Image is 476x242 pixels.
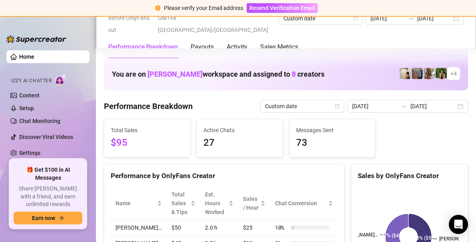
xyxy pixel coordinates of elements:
div: Please verify your Email address [164,4,243,12]
span: Share [PERSON_NAME] with a friend, and earn unlimited rewards [14,185,82,208]
th: Sales / Hour [238,187,270,220]
span: to [408,15,414,22]
span: exclamation-circle [155,5,161,11]
span: swap-right [408,15,414,22]
td: $25 [238,220,270,236]
span: to [401,103,407,109]
input: Start date [370,14,405,23]
span: [PERSON_NAME] [147,70,203,78]
input: Start date [352,102,398,111]
span: 27 [203,135,276,151]
div: Sales Metrics [260,42,298,52]
a: Content [19,92,40,99]
button: Resend Verification Email [247,3,318,13]
span: 10 % [275,223,288,232]
span: 73 [296,135,369,151]
img: Ralphy [400,68,411,79]
img: Wayne [412,68,423,79]
span: + 4 [450,69,457,78]
th: Name [111,187,167,220]
td: 2.0 h [200,220,238,236]
input: End date [410,102,456,111]
div: Performance by OnlyFans Creator [111,171,338,181]
img: Nathaniel [424,68,435,79]
text: [PERSON_NAME]… [338,232,378,238]
a: Settings [19,150,40,156]
a: Home [19,54,34,60]
th: Chat Conversion [270,187,338,220]
a: Chat Monitoring [19,118,60,124]
span: Messages Sent [296,126,369,135]
span: Earn now [32,215,55,221]
div: Open Intercom Messenger [449,215,468,234]
span: 🎁 Get $100 in AI Messages [14,166,82,182]
button: Earn nowarrow-right [14,212,82,224]
a: Setup [19,105,34,111]
span: Sales / Hour [243,194,259,212]
div: Est. Hours Worked [205,190,227,216]
div: Sales by OnlyFans Creator [358,171,461,181]
h1: You are on workspace and assigned to creators [112,70,325,79]
span: Chat Conversion [275,199,327,208]
span: Custom date [265,100,339,112]
span: Active Chats [203,126,276,135]
input: End date [417,14,452,23]
span: 8 [292,70,296,78]
td: [PERSON_NAME]… [111,220,167,236]
span: Izzy AI Chatter [11,77,52,85]
span: Before OnlyFans cut [108,12,153,36]
span: swap-right [401,103,407,109]
span: Custom date [283,12,358,24]
div: Activity [227,42,247,52]
span: Total Sales & Tips [171,190,189,216]
img: Nathaniel [436,68,447,79]
div: Performance Breakdown [108,42,178,52]
span: calendar [335,104,340,109]
span: calendar [353,16,358,21]
th: Total Sales & Tips [167,187,200,220]
a: Discover Viral Videos [19,134,73,140]
span: $95 [111,135,183,151]
span: Name [116,199,155,208]
span: arrow-right [58,215,64,221]
h4: Performance Breakdown [104,101,193,112]
span: GMT+8 [GEOGRAPHIC_DATA]/[GEOGRAPHIC_DATA] [158,12,274,36]
span: Total Sales [111,126,183,135]
span: Resend Verification Email [249,5,315,11]
td: $50 [167,220,200,236]
img: AI Chatter [55,74,67,85]
div: Payouts [191,42,214,52]
img: logo-BBDzfeDw.svg [6,35,66,43]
